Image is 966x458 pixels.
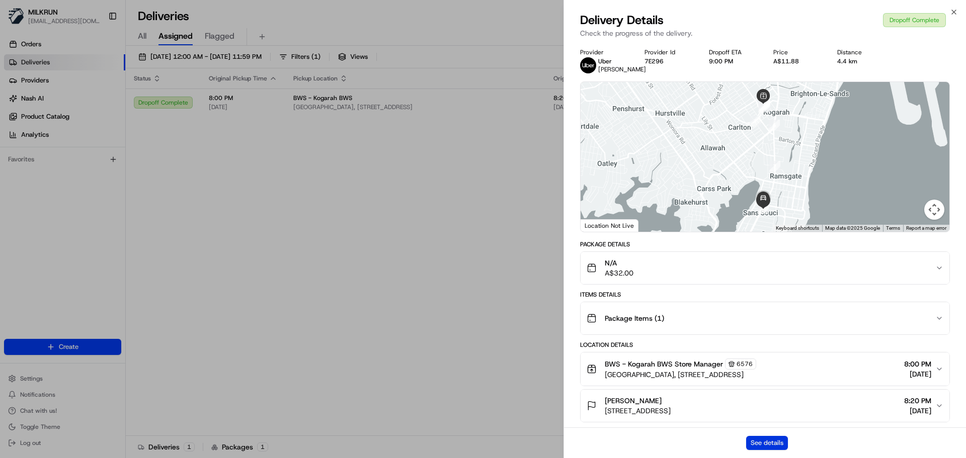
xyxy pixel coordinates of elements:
button: [PERSON_NAME][STREET_ADDRESS]8:20 PM[DATE] [581,390,949,422]
span: Package Items ( 1 ) [605,313,664,323]
button: BWS - Kogarah BWS Store Manager6576[GEOGRAPHIC_DATA], [STREET_ADDRESS]8:00 PM[DATE] [581,352,949,386]
span: [DATE] [904,406,931,416]
span: BWS - Kogarah BWS Store Manager [605,359,723,369]
span: 8:20 PM [904,396,931,406]
button: 7E296 [645,57,664,65]
div: 1 [750,116,761,127]
div: Package Details [580,240,950,248]
button: Package Items (1) [581,302,949,334]
span: [DATE] [904,369,931,379]
a: Open this area in Google Maps (opens a new window) [583,219,616,232]
span: [PERSON_NAME] [598,65,646,73]
button: Map camera controls [924,200,944,220]
a: Report a map error [906,225,946,231]
div: Provider Id [645,48,693,56]
a: Terms [886,225,900,231]
div: 7 [769,161,780,172]
div: 5 [759,101,770,112]
div: 9:00 PM [709,57,757,65]
div: 4.4 km [837,57,886,65]
button: Keyboard shortcuts [776,225,819,232]
span: [PERSON_NAME] [605,396,662,406]
span: Map data ©2025 Google [825,225,880,231]
button: N/AA$32.00 [581,252,949,284]
span: Delivery Details [580,12,664,28]
span: [STREET_ADDRESS] [605,406,671,416]
div: Price [773,48,822,56]
div: Location Details [580,341,950,349]
span: N/A [605,258,633,268]
span: 6576 [737,360,753,368]
img: Google [583,219,616,232]
button: See details [746,436,788,450]
div: A$11.88 [773,57,822,65]
p: Check the progress of the delivery. [580,28,950,38]
span: Uber [598,57,612,65]
div: Dropoff ETA [709,48,757,56]
div: Provider [580,48,628,56]
div: 6 [769,120,780,131]
span: [GEOGRAPHIC_DATA], [STREET_ADDRESS] [605,370,756,380]
div: 2 [758,102,769,113]
div: Distance [837,48,886,56]
img: uber-new-logo.jpeg [580,57,596,73]
div: Items Details [580,291,950,299]
span: 8:00 PM [904,359,931,369]
span: A$32.00 [605,268,633,278]
div: 4 [759,100,770,111]
div: Location Not Live [581,219,638,232]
